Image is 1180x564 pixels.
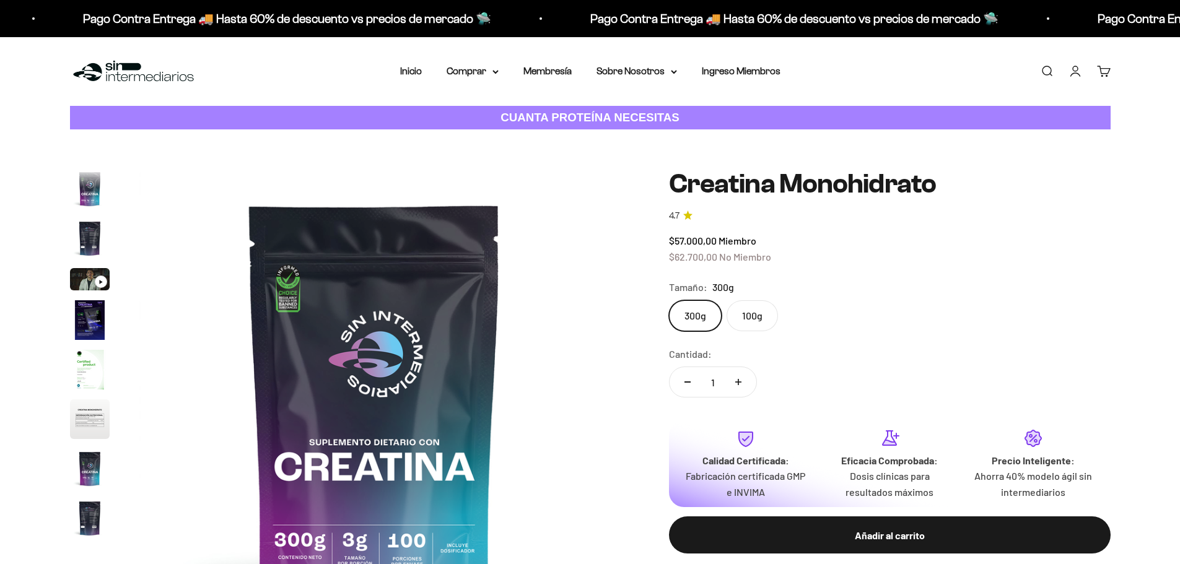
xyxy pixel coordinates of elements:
[70,399,110,439] img: Creatina Monohidrato
[684,468,808,500] p: Fabricación certificada GMP e INVIMA
[669,169,1111,199] h1: Creatina Monohidrato
[669,235,717,246] span: $57.000,00
[669,209,680,223] span: 4.7
[702,454,789,466] strong: Calidad Certificada:
[719,251,771,262] span: No Miembro
[70,300,110,340] img: Creatina Monohidrato
[669,251,717,262] span: $62.700,00
[719,235,756,246] span: Miembro
[669,209,1111,223] a: 4.74.7 de 5.0 estrellas
[720,367,756,397] button: Aumentar cantidad
[971,468,1095,500] p: Ahorra 40% modelo ágil sin intermediarios
[70,350,110,389] img: Creatina Monohidrato
[670,367,706,397] button: Reducir cantidad
[70,106,1111,130] a: CUANTA PROTEÍNA NECESITAS
[669,279,707,295] legend: Tamaño:
[70,449,110,488] img: Creatina Monohidrato
[70,219,110,262] button: Ir al artículo 2
[712,279,734,295] span: 300g
[70,449,110,492] button: Ir al artículo 7
[70,219,110,258] img: Creatina Monohidrato
[669,516,1111,553] button: Añadir al carrito
[70,268,110,294] button: Ir al artículo 3
[70,350,110,393] button: Ir al artículo 5
[400,66,422,76] a: Inicio
[841,454,938,466] strong: Eficacia Comprobada:
[447,63,499,79] summary: Comprar
[70,498,110,538] img: Creatina Monohidrato
[65,9,473,28] p: Pago Contra Entrega 🚚 Hasta 60% de descuento vs precios de mercado 🛸
[669,346,712,362] label: Cantidad:
[70,300,110,344] button: Ir al artículo 4
[572,9,981,28] p: Pago Contra Entrega 🚚 Hasta 60% de descuento vs precios de mercado 🛸
[523,66,572,76] a: Membresía
[702,66,780,76] a: Ingreso Miembros
[70,169,110,209] img: Creatina Monohidrato
[500,111,680,124] strong: CUANTA PROTEÍNA NECESITAS
[70,498,110,542] button: Ir al artículo 8
[694,527,1086,544] div: Añadir al carrito
[70,169,110,212] button: Ir al artículo 1
[597,63,677,79] summary: Sobre Nosotros
[992,454,1075,466] strong: Precio Inteligente:
[70,399,110,443] button: Ir al artículo 6
[828,468,951,500] p: Dosis clínicas para resultados máximos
